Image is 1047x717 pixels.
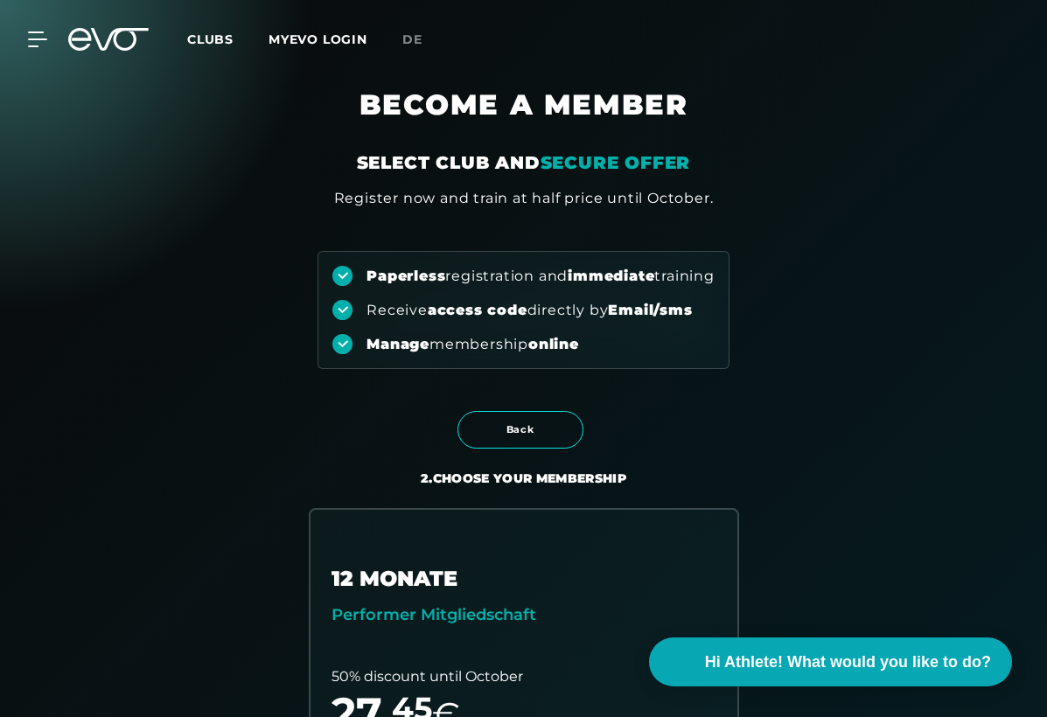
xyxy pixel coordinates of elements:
a: Back [457,412,590,428]
a: Clubs [187,31,269,47]
a: de [402,30,443,50]
div: Register now and train at half price until October. [334,188,714,209]
button: Hi Athlete! What would you like to do? [649,637,1012,686]
strong: Email/sms [608,302,692,318]
em: SECURE OFFER [541,152,691,173]
span: Back [474,422,567,437]
span: Hi Athlete! What would you like to do? [705,651,991,674]
strong: access code [428,302,527,318]
h1: BECOME A MEMBER [122,87,926,150]
strong: online [528,336,579,352]
strong: immediate [568,268,654,284]
div: registration and training [366,267,715,286]
div: 2. Choose your membership [421,470,626,487]
span: Clubs [187,31,234,47]
strong: Paperless [366,268,445,284]
div: SELECT CLUB AND [357,150,691,175]
div: membership [366,335,579,354]
div: Receive directly by [366,301,692,320]
a: MYEVO LOGIN [269,31,367,47]
span: de [402,31,422,47]
strong: Manage [366,336,429,352]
